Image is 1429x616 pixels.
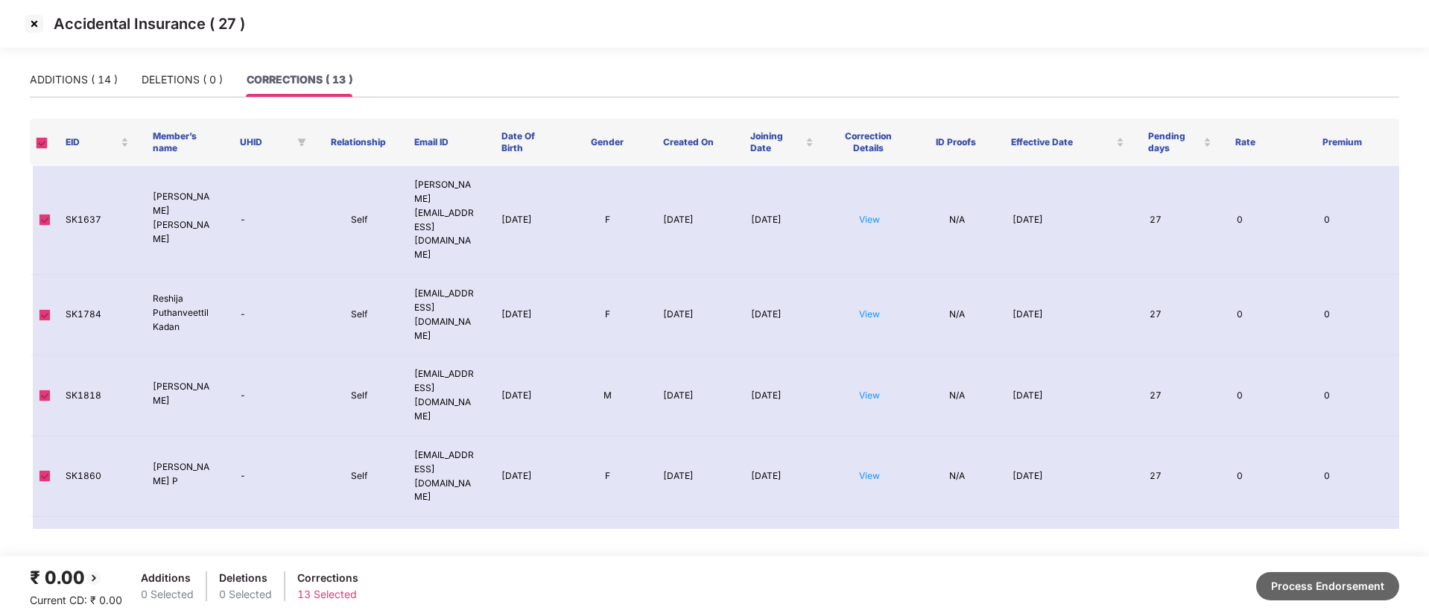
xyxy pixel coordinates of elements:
td: Self [315,166,402,275]
th: Premium [1311,118,1398,166]
td: [DATE] [739,436,826,517]
a: View [859,390,880,401]
td: M [564,517,651,612]
td: [DATE] [739,355,826,436]
div: DELETIONS ( 0 ) [142,72,223,88]
td: N/A [913,166,1001,275]
td: 27 [1138,166,1225,275]
th: Correction Details [826,118,913,166]
a: View [859,470,880,481]
td: [DATE] [489,166,564,275]
a: View [859,308,880,320]
td: N/A [913,275,1001,355]
td: [DATE] [1001,517,1138,612]
th: EID [54,118,141,166]
th: Created On [651,118,738,166]
th: Relationship [315,118,402,166]
td: - [228,166,315,275]
div: 0 Selected [219,586,272,603]
td: Self [315,517,402,612]
p: Accidental Insurance ( 27 ) [54,15,245,33]
td: [DATE] [651,275,738,355]
td: SK1860 [54,436,141,517]
span: EID [66,136,118,148]
td: 0 [1312,436,1399,517]
th: Pending days [1136,118,1223,166]
td: 0 [1312,166,1399,275]
td: 27 [1138,355,1225,436]
button: Process Endorsement [1256,572,1399,600]
td: 0 [1312,517,1399,612]
img: svg+xml;base64,PHN2ZyBpZD0iQmFjay0yMHgyMCIgeG1sbnM9Imh0dHA6Ly93d3cudzMub3JnLzIwMDAvc3ZnIiB3aWR0aD... [85,569,103,587]
td: SK1818 [54,355,141,436]
td: [EMAIL_ADDRESS][DOMAIN_NAME] [402,355,489,436]
span: filter [294,133,309,151]
td: [DATE] [651,166,738,275]
td: 0 [1225,166,1312,275]
span: Current CD: ₹ 0.00 [30,594,122,606]
td: [DATE] [739,166,826,275]
td: 27 [1138,275,1225,355]
div: ₹ 0.00 [30,564,122,592]
td: 0 [1225,517,1312,612]
td: N/A [913,436,1001,517]
td: [DATE][EMAIL_ADDRESS][DOMAIN_NAME] [402,517,489,612]
td: F [564,436,651,517]
td: 0 [1312,275,1399,355]
div: 0 Selected [141,586,194,603]
th: Effective Date [999,118,1136,166]
td: F [564,275,651,355]
th: Rate [1223,118,1311,166]
p: [PERSON_NAME] [153,380,216,408]
td: [DATE] [651,436,738,517]
td: Self [315,275,402,355]
span: Effective Date [1011,136,1113,148]
p: [PERSON_NAME] [PERSON_NAME] [153,190,216,246]
p: [PERSON_NAME] P [153,460,216,489]
div: Deletions [219,570,272,586]
th: ID Proofs [912,118,999,166]
td: SK1784 [54,275,141,355]
td: [DATE] [489,436,564,517]
th: Member’s name [141,118,228,166]
td: [EMAIL_ADDRESS][DOMAIN_NAME] [402,436,489,517]
td: [DATE] [489,275,564,355]
td: M [564,355,651,436]
span: Joining Date [750,130,802,154]
th: Email ID [402,118,489,166]
a: View [859,214,880,225]
td: F [564,166,651,275]
td: [DATE] [1001,166,1138,275]
td: [PERSON_NAME][EMAIL_ADDRESS][DOMAIN_NAME] [402,166,489,275]
td: - [228,436,315,517]
td: Self [315,436,402,517]
td: - [228,355,315,436]
td: [DATE] [1001,355,1138,436]
div: CORRECTIONS ( 13 ) [247,72,352,88]
div: Corrections [297,570,358,586]
p: Reshija Puthanveettil Kadan [153,292,216,334]
td: - [228,517,315,612]
th: Date Of Birth [489,118,564,166]
td: [EMAIL_ADDRESS][DOMAIN_NAME] [402,275,489,355]
td: 27 [1138,436,1225,517]
td: SK1900 [54,517,141,612]
td: [DATE] [739,517,826,612]
td: N/A [913,355,1001,436]
td: [DATE] [651,517,738,612]
td: 27 [1138,517,1225,612]
div: Additions [141,570,194,586]
td: SK1637 [54,166,141,275]
td: 0 [1312,355,1399,436]
th: Gender [564,118,651,166]
td: [DATE] [1001,436,1138,517]
td: - [228,275,315,355]
th: Joining Date [738,118,826,166]
td: N/A [913,517,1001,612]
img: svg+xml;base64,PHN2ZyBpZD0iQ3Jvc3MtMzJ4MzIiIHhtbG5zPSJodHRwOi8vd3d3LnczLm9yZy8yMDAwL3N2ZyIgd2lkdG... [22,12,46,36]
td: Self [315,355,402,436]
td: [DATE] [489,355,564,436]
td: 0 [1225,355,1312,436]
td: [DATE] [739,275,826,355]
td: [DATE] [489,517,564,612]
